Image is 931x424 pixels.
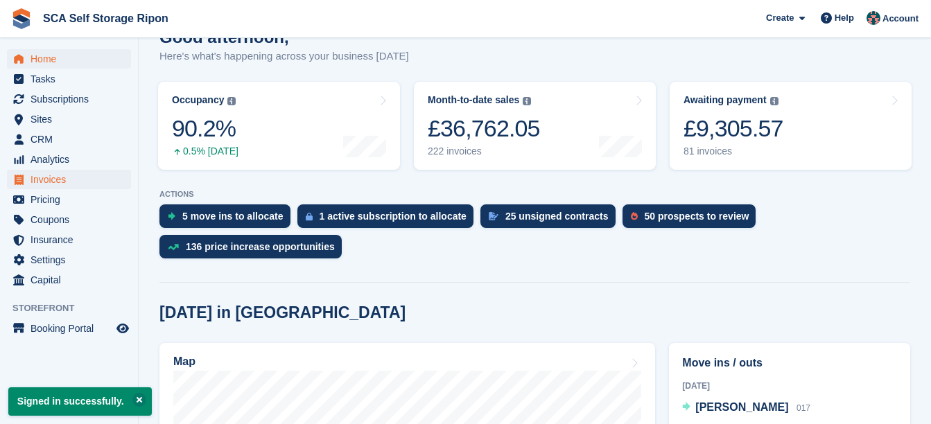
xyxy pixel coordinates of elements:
div: Month-to-date sales [428,94,519,106]
a: 25 unsigned contracts [480,204,623,235]
span: Coupons [31,210,114,229]
h2: Map [173,355,195,368]
span: Help [835,11,854,25]
div: £9,305.57 [684,114,783,143]
span: Subscriptions [31,89,114,109]
a: menu [7,319,131,338]
span: Home [31,49,114,69]
img: active_subscription_to_allocate_icon-d502201f5373d7db506a760aba3b589e785aa758c864c3986d89f69b8ff3... [306,212,313,221]
p: Signed in successfully. [8,387,152,416]
p: ACTIONS [159,190,910,199]
span: 017 [797,403,810,413]
span: CRM [31,130,114,149]
a: [PERSON_NAME] 017 [682,399,810,417]
a: menu [7,150,131,169]
a: menu [7,190,131,209]
span: Create [766,11,794,25]
div: £36,762.05 [428,114,540,143]
a: menu [7,210,131,229]
img: icon-info-grey-7440780725fd019a000dd9b08b2336e03edf1995a4989e88bcd33f0948082b44.svg [227,97,236,105]
div: 5 move ins to allocate [182,211,284,222]
div: 1 active subscription to allocate [320,211,467,222]
a: 5 move ins to allocate [159,204,297,235]
h2: [DATE] in [GEOGRAPHIC_DATA] [159,303,406,322]
span: Capital [31,270,114,290]
p: Here's what's happening across your business [DATE] [159,48,409,64]
a: 1 active subscription to allocate [297,204,480,235]
a: Occupancy 90.2% 0.5% [DATE] [158,82,400,170]
span: Settings [31,250,114,270]
span: Insurance [31,230,114,249]
span: Account [882,12,919,26]
span: Sites [31,109,114,129]
span: Booking Portal [31,319,114,338]
a: menu [7,89,131,109]
a: menu [7,109,131,129]
a: menu [7,170,131,189]
a: menu [7,69,131,89]
div: 0.5% [DATE] [172,145,238,157]
span: Tasks [31,69,114,89]
div: 81 invoices [684,145,783,157]
span: Invoices [31,170,114,189]
img: contract_signature_icon-13c848040528278c33f63329250d36e43548de30e8caae1d1a13099fd9432cc5.svg [489,212,498,220]
a: menu [7,270,131,290]
a: 136 price increase opportunities [159,235,349,265]
div: Awaiting payment [684,94,767,106]
a: menu [7,49,131,69]
span: Storefront [12,301,138,315]
a: menu [7,230,131,249]
div: 222 invoices [428,145,540,157]
img: move_ins_to_allocate_icon-fdf77a2bb77ea45bf5b3d319d69a93e2d87916cf1d5bf7949dd705db3b84f3ca.svg [168,212,175,220]
div: 90.2% [172,114,238,143]
div: Occupancy [172,94,224,106]
img: prospect-51fa495bee0391a8d652442698ab0144808aea92771e9ea1ae160a38d050c398.svg [631,212,638,220]
div: 25 unsigned contracts [505,211,609,222]
img: price_increase_opportunities-93ffe204e8149a01c8c9dc8f82e8f89637d9d84a8eef4429ea346261dce0b2c0.svg [168,244,179,250]
span: [PERSON_NAME] [695,401,788,413]
a: SCA Self Storage Ripon [37,7,174,30]
div: 50 prospects to review [645,211,749,222]
div: [DATE] [682,380,897,392]
div: 136 price increase opportunities [186,241,335,252]
img: icon-info-grey-7440780725fd019a000dd9b08b2336e03edf1995a4989e88bcd33f0948082b44.svg [770,97,778,105]
img: icon-info-grey-7440780725fd019a000dd9b08b2336e03edf1995a4989e88bcd33f0948082b44.svg [523,97,531,105]
span: Analytics [31,150,114,169]
a: 50 prospects to review [623,204,763,235]
a: Awaiting payment £9,305.57 81 invoices [670,82,912,170]
a: menu [7,130,131,149]
a: Month-to-date sales £36,762.05 222 invoices [414,82,656,170]
span: Pricing [31,190,114,209]
a: menu [7,250,131,270]
img: stora-icon-8386f47178a22dfd0bd8f6a31ec36ba5ce8667c1dd55bd0f319d3a0aa187defe.svg [11,8,32,29]
a: Preview store [114,320,131,337]
h2: Move ins / outs [682,355,897,371]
